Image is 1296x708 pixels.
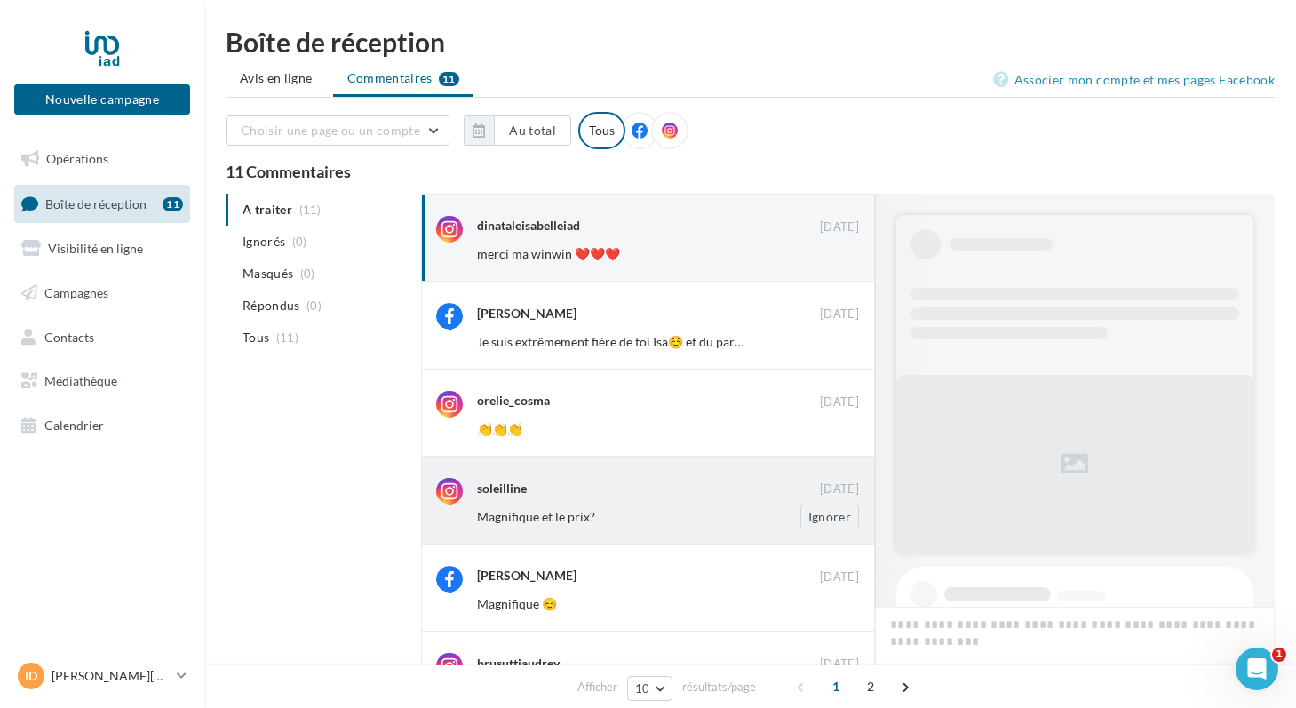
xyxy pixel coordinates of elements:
button: Au total [464,115,571,146]
span: [DATE] [820,656,859,672]
span: [DATE] [820,219,859,235]
div: brusuttiaudrey [477,655,560,672]
span: Magnifique et le prix? [477,509,595,524]
button: Nouvelle campagne [14,84,190,115]
a: Visibilité en ligne [11,230,194,267]
span: Boîte de réception [45,195,147,211]
span: (11) [276,330,298,345]
a: ID [PERSON_NAME][DATE] [14,659,190,693]
span: [DATE] [820,394,859,410]
div: [PERSON_NAME] [477,567,576,585]
span: [DATE] [820,306,859,322]
a: Contacts [11,319,194,356]
button: 10 [627,676,672,701]
span: 👏👏👏 [477,421,522,436]
span: 2 [856,672,885,701]
div: orelie_cosma [477,392,550,410]
a: Associer mon compte et mes pages Facebook [993,69,1275,91]
span: [DATE] [820,481,859,497]
span: Masqués [243,265,293,282]
a: Campagnes [11,274,194,312]
button: Choisir une page ou un compte [226,115,449,146]
span: (0) [300,266,315,281]
p: [PERSON_NAME][DATE] [52,667,170,685]
span: (0) [292,235,307,249]
span: Médiathèque [44,373,117,388]
div: Tous [578,112,625,149]
span: Opérations [46,151,108,166]
div: soleilline [477,480,527,497]
span: merci ma winwin ❤️❤️❤️ [477,246,620,261]
span: Visibilité en ligne [48,241,143,256]
a: Boîte de réception11 [11,185,194,223]
span: [DATE] [820,569,859,585]
div: [PERSON_NAME] [477,305,576,322]
span: Ignorés [243,233,285,251]
span: résultats/page [682,679,756,696]
iframe: Intercom live chat [1236,648,1278,690]
div: Boîte de réception [226,28,1275,55]
button: Ignorer [800,505,859,529]
span: Avis en ligne [240,69,313,87]
a: Opérations [11,140,194,178]
span: Tous [243,329,269,346]
span: (0) [306,298,322,313]
span: Contacts [44,329,94,344]
span: Calendrier [44,418,104,433]
span: Magnifique ☺️ [477,596,557,611]
button: Au total [494,115,571,146]
span: Choisir une page ou un compte [241,123,420,138]
a: Médiathèque [11,362,194,400]
div: dinataleisabelleiad [477,217,580,235]
div: 11 Commentaires [226,163,1275,179]
div: 11 [163,197,183,211]
span: Afficher [577,679,617,696]
span: 1 [1272,648,1286,662]
span: Campagnes [44,285,108,300]
span: 10 [635,681,650,696]
span: ID [25,667,37,685]
a: Calendrier [11,407,194,444]
span: Répondus [243,297,300,314]
span: 1 [822,672,850,701]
